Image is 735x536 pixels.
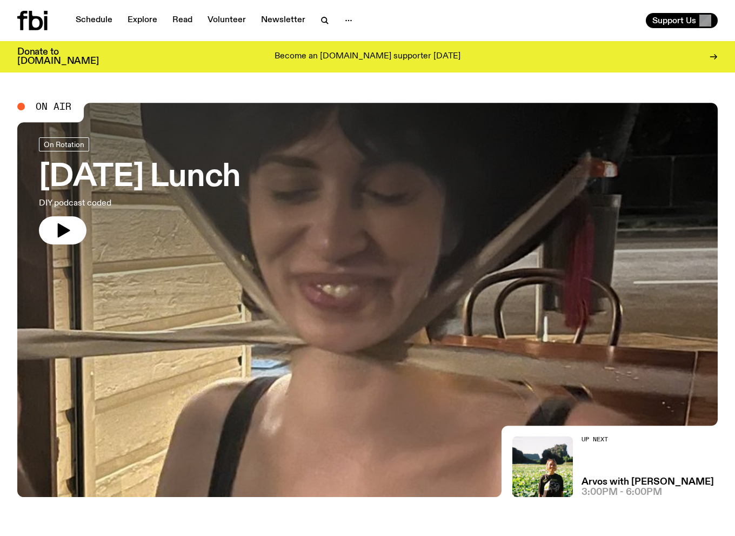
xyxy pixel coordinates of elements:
[646,13,718,28] button: Support Us
[39,162,240,193] h3: [DATE] Lunch
[582,478,714,487] a: Arvos with [PERSON_NAME]
[582,436,714,442] h2: Up Next
[201,13,252,28] a: Volunteer
[17,48,99,66] h3: Donate to [DOMAIN_NAME]
[36,102,71,111] span: On Air
[275,52,460,62] p: Become an [DOMAIN_NAME] supporter [DATE]
[39,137,89,151] a: On Rotation
[582,488,662,497] span: 3:00pm - 6:00pm
[39,137,240,244] a: [DATE] LunchDIY podcast coded
[166,13,199,28] a: Read
[512,436,573,497] img: Bri is smiling and wearing a black t-shirt. She is standing in front of a lush, green field. Ther...
[652,16,696,25] span: Support Us
[44,140,84,148] span: On Rotation
[255,13,312,28] a: Newsletter
[69,13,119,28] a: Schedule
[39,197,240,210] p: DIY podcast coded
[121,13,164,28] a: Explore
